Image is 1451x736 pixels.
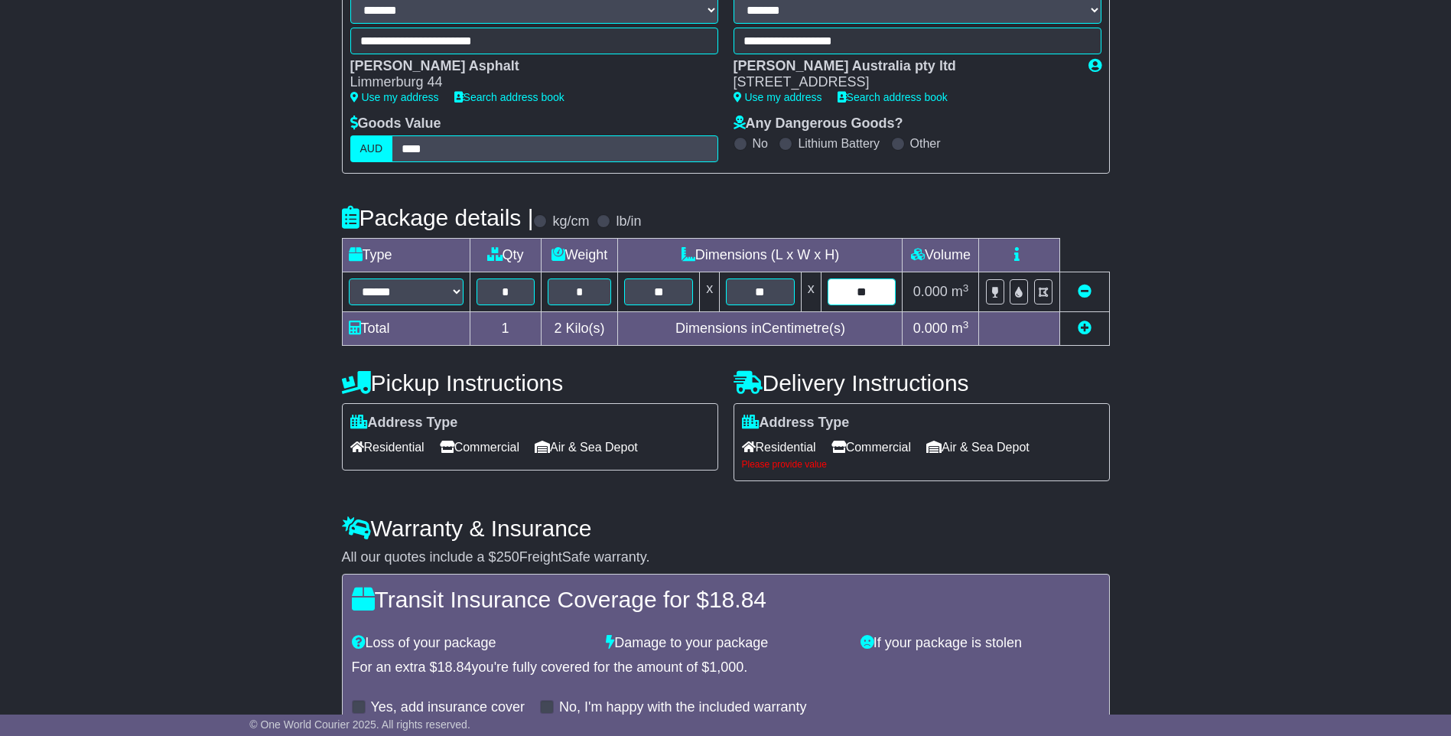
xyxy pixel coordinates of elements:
[470,312,541,346] td: 1
[618,312,903,346] td: Dimensions in Centimetre(s)
[801,272,821,312] td: x
[554,321,561,336] span: 2
[700,272,720,312] td: x
[1078,284,1092,299] a: Remove this item
[535,435,638,459] span: Air & Sea Depot
[342,370,718,396] h4: Pickup Instructions
[734,58,1073,75] div: [PERSON_NAME] Australia pty ltd
[742,459,1101,470] div: Please provide value
[903,239,979,272] td: Volume
[470,239,541,272] td: Qty
[350,135,393,162] label: AUD
[838,91,948,103] a: Search address book
[831,435,911,459] span: Commercial
[734,91,822,103] a: Use my address
[350,116,441,132] label: Goods Value
[910,136,941,151] label: Other
[926,435,1030,459] span: Air & Sea Depot
[742,415,850,432] label: Address Type
[350,74,703,91] div: Limmerburg 44
[913,321,948,336] span: 0.000
[618,239,903,272] td: Dimensions (L x W x H)
[371,699,525,716] label: Yes, add insurance cover
[552,213,589,230] label: kg/cm
[496,549,519,565] span: 250
[853,635,1108,652] div: If your package is stolen
[952,284,969,299] span: m
[342,312,470,346] td: Total
[963,282,969,294] sup: 3
[342,239,470,272] td: Type
[1078,321,1092,336] a: Add new item
[559,699,807,716] label: No, I'm happy with the included warranty
[734,370,1110,396] h4: Delivery Instructions
[913,284,948,299] span: 0.000
[249,718,470,731] span: © One World Courier 2025. All rights reserved.
[454,91,564,103] a: Search address book
[344,635,599,652] div: Loss of your package
[440,435,519,459] span: Commercial
[342,516,1110,541] h4: Warranty & Insurance
[541,312,618,346] td: Kilo(s)
[350,58,703,75] div: [PERSON_NAME] Asphalt
[963,319,969,331] sup: 3
[350,435,425,459] span: Residential
[798,136,880,151] label: Lithium Battery
[352,659,1100,676] div: For an extra $ you're fully covered for the amount of $ .
[342,549,1110,566] div: All our quotes include a $ FreightSafe warranty.
[598,635,853,652] div: Damage to your package
[541,239,618,272] td: Weight
[709,659,743,675] span: 1,000
[753,136,768,151] label: No
[734,116,903,132] label: Any Dangerous Goods?
[742,435,816,459] span: Residential
[438,659,472,675] span: 18.84
[352,587,1100,612] h4: Transit Insurance Coverage for $
[709,587,766,612] span: 18.84
[952,321,969,336] span: m
[350,415,458,432] label: Address Type
[616,213,641,230] label: lb/in
[734,74,1073,91] div: [STREET_ADDRESS]
[342,205,534,230] h4: Package details |
[350,91,439,103] a: Use my address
